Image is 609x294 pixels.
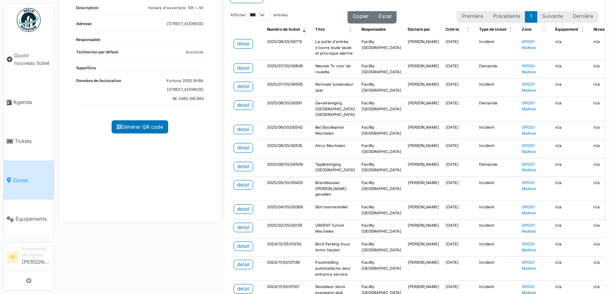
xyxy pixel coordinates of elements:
[581,24,585,36] span: Équipement: Activate to sort
[442,97,476,121] td: [DATE]
[264,97,312,121] td: 2025/06/55/00581
[522,242,536,252] a: GP020-Malines
[358,36,405,60] td: Facility [GEOGRAPHIC_DATA]
[358,257,405,281] td: Facility [GEOGRAPHIC_DATA]
[476,60,519,78] td: Demande
[405,177,442,201] td: [PERSON_NAME]
[237,83,249,90] div: detail
[76,5,98,14] dt: Description
[234,223,253,232] a: detail
[476,177,519,201] td: Incident
[237,102,249,109] div: detail
[522,205,536,215] a: GP020-Malines
[476,257,519,281] td: Incident
[552,140,590,158] td: n/a
[264,158,312,176] td: 2025/06/55/00509
[234,284,253,294] a: detail
[522,101,536,111] a: GP020-Malines
[15,137,51,145] span: Tickets
[552,158,590,176] td: n/a
[442,78,476,97] td: [DATE]
[312,220,358,238] td: URGENT fumoir Mechelen
[405,238,442,256] td: [PERSON_NAME]
[358,97,405,121] td: Facility [GEOGRAPHIC_DATA]
[476,220,519,238] td: Incident
[442,257,476,281] td: [DATE]
[230,9,288,21] label: Afficher entrées
[234,143,253,153] a: detail
[522,143,536,154] a: GP020-Malines
[522,162,536,172] a: GP020-Malines
[148,5,204,11] dd: horaire d'ouverture: 10h > 5h
[264,121,312,139] td: 2025/06/55/00542
[476,78,519,97] td: Incident
[405,36,442,60] td: [PERSON_NAME]
[405,97,442,121] td: [PERSON_NAME]
[16,215,51,223] span: Équipements
[312,140,358,158] td: Airco Mechelen
[358,121,405,139] td: Facility [GEOGRAPHIC_DATA]
[237,206,249,213] div: detail
[237,243,249,250] div: detail
[264,257,312,281] td: 2024/11/55/01136
[509,24,514,36] span: Type de ticket: Activate to sort
[315,27,325,31] span: Titre
[522,180,536,191] a: GP020-Malines
[234,241,253,251] a: detail
[246,9,271,21] select: Afficherentrées
[17,8,41,32] img: Badge_color-CXgf-gQk.svg
[476,140,519,158] td: Incident
[405,140,442,158] td: [PERSON_NAME]
[237,261,249,268] div: detail
[552,78,590,97] td: n/a
[552,177,590,201] td: n/a
[522,39,536,50] a: GP020-Malines
[358,60,405,78] td: Facility [GEOGRAPHIC_DATA]
[234,63,253,73] a: detail
[525,10,537,23] button: 1
[446,27,459,31] span: Créé le
[4,36,54,83] a: Ouvrir nouveau ticket
[234,204,253,214] a: detail
[457,10,598,23] nav: pagination
[237,181,249,188] div: detail
[552,257,590,281] td: n/a
[234,162,253,171] a: detail
[312,177,358,201] td: Brandblusser [PERSON_NAME] gevallen
[237,40,249,47] div: detail
[234,82,253,91] a: detail
[234,180,253,190] a: detail
[542,24,547,36] span: Zone: Activate to sort
[522,64,536,74] a: GP020-Malines
[312,36,358,60] td: La porte d'entrée s'ouvre toute seule et provoque alarme
[361,27,386,31] span: Responsable
[237,65,249,72] div: detail
[237,163,249,170] div: detail
[479,27,507,31] span: Type de ticket
[76,65,96,71] dt: Superficie
[353,13,369,19] span: Copier
[312,121,358,139] td: Bel Stockkamer Mechelen
[405,78,442,97] td: [PERSON_NAME]
[358,78,405,97] td: Facility [GEOGRAPHIC_DATA]
[76,21,92,30] dt: Adresse
[348,9,374,24] button: Copier
[312,238,358,256] td: Bord Parking muur immo Heylen
[312,78,358,97] td: Normale tussendeur zaal
[552,238,590,256] td: n/a
[264,36,312,60] td: 2025/08/55/00715
[442,177,476,201] td: [DATE]
[264,220,312,238] td: 2025/02/55/00139
[234,100,253,110] a: detail
[13,98,51,106] span: Agenda
[358,177,405,201] td: Facility [GEOGRAPHIC_DATA]
[442,121,476,139] td: [DATE]
[476,238,519,256] td: Incident
[186,49,204,55] dd: Aucun(e)
[552,220,590,238] td: n/a
[476,36,519,60] td: Incident
[167,87,204,93] dd: [STREET_ADDRESS]
[358,158,405,176] td: Facility [GEOGRAPHIC_DATA]
[264,60,312,78] td: 2025/07/55/00649
[522,223,536,233] a: GP020-Malines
